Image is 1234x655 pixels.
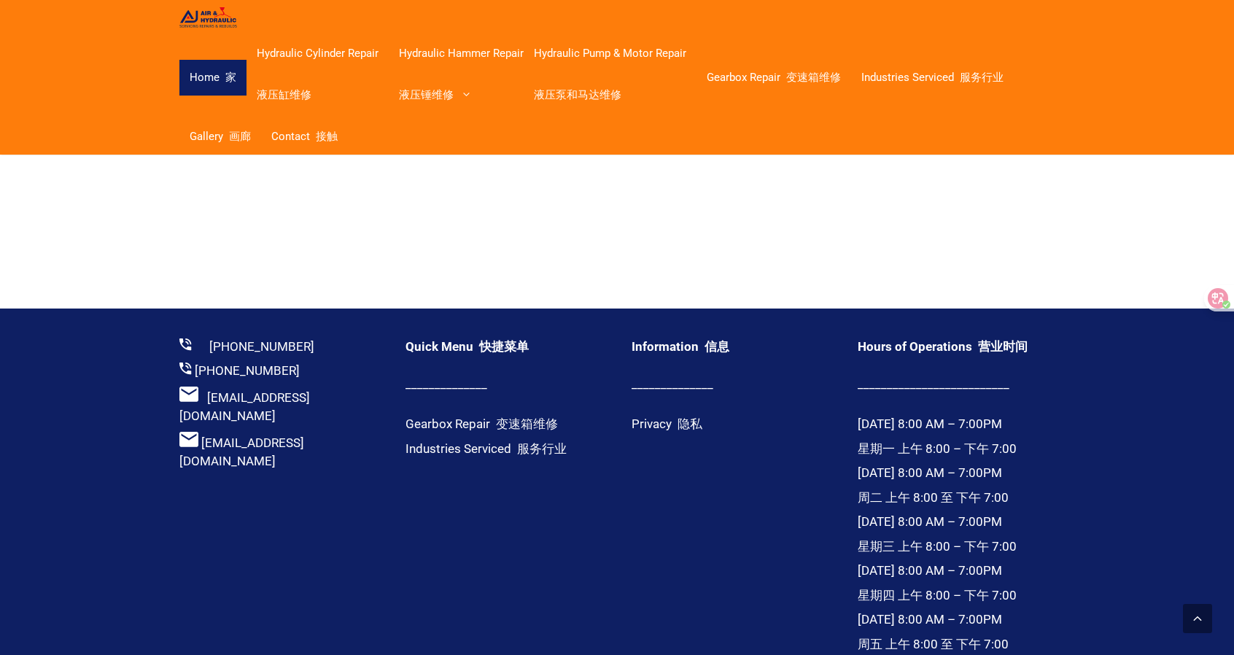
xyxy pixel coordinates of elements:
[195,363,300,378] a: [PHONE_NUMBER]
[678,416,702,431] font: 隐私
[229,130,251,143] font: 画廊
[524,36,696,119] a: Hydraulic Pump & Motor Repair液压泵和马达维修
[786,71,841,84] font: 变速箱维修
[858,588,1017,602] font: 星期四 上午 8:00 – 下午 7:00
[389,36,524,119] a: Hydraulic Hammer Repair液压锤维修
[405,375,602,394] p: ______________
[851,60,1014,96] a: Industries Serviced 服务行业
[405,441,567,456] a: Industries Serviced 服务行业
[261,119,348,155] a: Contact 接触
[399,88,454,101] font: 液压锤维修
[858,375,1055,394] p: __________________________
[858,539,1017,554] font: 星期三 上午 8:00 – 下午 7:00
[179,390,310,424] a: [EMAIL_ADDRESS][DOMAIN_NAME]
[632,375,829,394] p: ______________
[179,60,247,96] a: Home 家
[496,416,558,431] font: 变速箱维修
[225,71,236,84] font: 家
[858,637,1009,651] font: 周五 上午 8:00 至 下午 7:00
[858,490,1009,505] font: 周二 上午 8:00 至 下午 7:00
[696,60,851,96] a: Gearbox Repair 变速箱维修
[257,88,311,101] font: 液压缸维修
[632,339,729,354] strong: Information
[978,339,1028,354] font: 营业时间
[1183,604,1212,633] a: Scroll back to top
[179,435,304,469] a: [EMAIL_ADDRESS][DOMAIN_NAME]
[534,88,621,101] font: 液压泵和马达维修
[479,339,529,354] font: 快捷菜单
[858,339,1028,354] strong: Hours of Operations
[405,416,558,431] a: Gearbox Repair 变速箱维修
[316,130,338,143] font: 接触
[960,71,1004,84] font: 服务行业
[632,416,702,431] a: Privacy 隐私
[209,339,314,354] a: [PHONE_NUMBER]
[705,339,729,354] font: 信息
[179,119,261,155] a: Gallery 画廊
[247,36,389,119] a: Hydraulic Cylinder Repair液压缸维修
[517,441,567,456] font: 服务行业
[405,339,529,354] strong: Quick Menu
[858,441,1017,456] font: 星期一 上午 8:00 – 下午 7:00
